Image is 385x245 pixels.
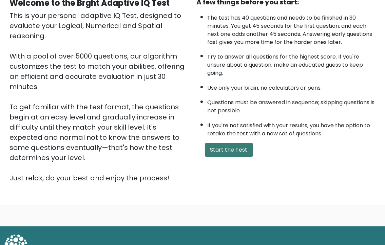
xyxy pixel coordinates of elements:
div: This is your personal adaptive IQ Test, designed to evaluate your Logical, Numerical and Spatial ... [9,10,189,183]
button: Start the Test [205,143,253,157]
li: The test has 40 questions and needs to be finished in 30 minutes. You get 45 seconds for the firs... [208,10,376,46]
li: If you're not satisfied with your results, you have the option to retake the test with a new set ... [208,118,376,138]
li: Questions must be answered in sequence; skipping questions is not possible. [208,95,376,115]
li: Try to answer all questions for the highest score. If you're unsure about a question, make an edu... [208,49,376,77]
li: Use only your brain, no calculators or pens. [208,81,376,92]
